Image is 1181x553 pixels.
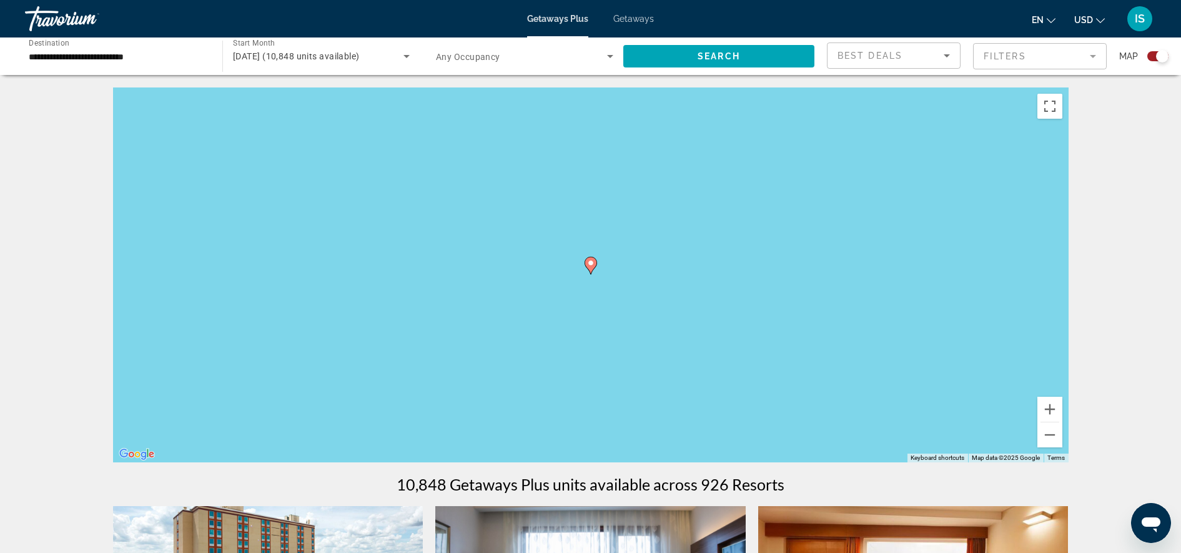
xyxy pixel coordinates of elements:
span: Destination [29,38,69,47]
a: Getaways Plus [527,14,588,24]
span: IS [1135,12,1145,25]
span: Best Deals [838,51,902,61]
span: Search [698,51,740,61]
button: Keyboard shortcuts [911,454,964,462]
button: Zoom out [1037,422,1062,447]
span: USD [1074,15,1093,25]
a: Terms (opens in new tab) [1047,454,1065,461]
span: Map [1119,47,1138,65]
button: Change language [1032,11,1055,29]
span: Any Occupancy [436,52,500,62]
button: User Menu [1124,6,1156,32]
img: Google [116,446,157,462]
span: Map data ©2025 Google [972,454,1040,461]
iframe: Button to launch messaging window [1131,503,1171,543]
h1: 10,848 Getaways Plus units available across 926 Resorts [397,475,784,494]
button: Change currency [1074,11,1105,29]
mat-select: Sort by [838,48,950,63]
button: Filter [973,42,1107,70]
a: Travorium [25,2,150,35]
span: Start Month [233,39,275,47]
button: Search [623,45,814,67]
button: Toggle fullscreen view [1037,94,1062,119]
a: Open this area in Google Maps (opens a new window) [116,446,157,462]
button: Zoom in [1037,397,1062,422]
span: en [1032,15,1044,25]
span: [DATE] (10,848 units available) [233,51,360,61]
a: Getaways [613,14,654,24]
